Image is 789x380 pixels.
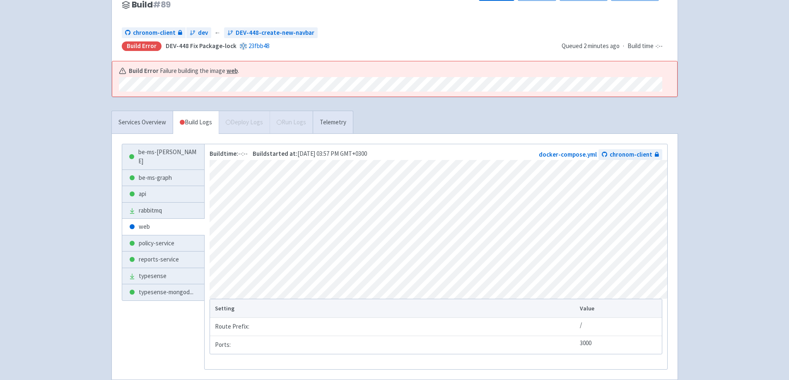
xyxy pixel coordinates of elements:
a: Build Logs [173,111,219,134]
span: dev [198,28,208,38]
a: typesense [122,268,205,284]
a: web [122,219,205,235]
div: · [562,41,668,51]
a: Services Overview [112,111,173,134]
td: Route Prefix: [210,317,577,336]
td: Ports: [210,336,577,354]
a: chronom-client [598,149,662,160]
a: 23fbb48 [249,42,269,50]
th: Setting [210,299,577,317]
span: [DATE] 03:57 PM GMT+0300 [253,150,367,157]
a: DEV-448-create-new-navbar [224,27,318,39]
div: Build Error [122,41,162,51]
span: -:-- [655,41,663,51]
a: policy-service [122,235,205,252]
span: Build time [627,41,654,51]
strong: DEV-448 Fix Package-lock [166,42,236,50]
a: api [122,186,205,202]
a: reports-service [122,252,205,268]
a: typesense-mongod... [122,284,205,300]
a: rabbitmq [122,203,205,219]
strong: Build started at: [253,150,297,157]
a: web [227,67,238,75]
a: Telemetry [313,111,353,134]
a: be-ms-graph [122,170,205,186]
b: Build Error [129,66,159,76]
th: Value [577,299,662,317]
span: chronom-client [133,28,176,38]
td: 3000 [577,336,662,354]
span: Failure building the image . [160,66,239,76]
span: chronom-client [610,150,652,160]
a: dev [186,27,211,39]
span: typesense-mongod ... [139,288,193,297]
span: ← [215,28,221,38]
td: / [577,317,662,336]
strong: Build time: [210,150,238,157]
a: be-ms-[PERSON_NAME] [122,144,205,169]
span: --:-- [210,150,248,157]
span: DEV-448-create-new-navbar [236,28,314,38]
a: docker-compose.yml [539,150,597,158]
time: 2 minutes ago [584,42,620,50]
span: Queued [562,42,620,50]
a: chronom-client [122,27,186,39]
